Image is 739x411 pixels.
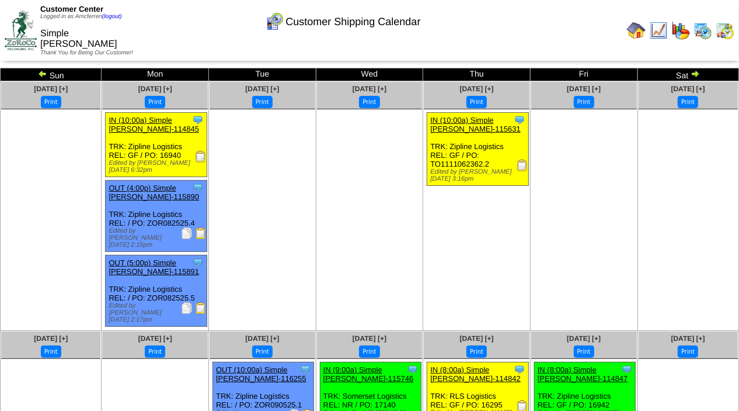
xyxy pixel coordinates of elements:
a: OUT (4:00p) Simple [PERSON_NAME]-115890 [109,184,199,201]
img: ZoRoCo_Logo(Green%26Foil)%20jpg.webp [5,11,37,50]
td: Wed [316,68,423,81]
img: graph.gif [671,21,690,40]
img: Receiving Document [195,151,207,163]
a: IN (10:00a) Simple [PERSON_NAME]-114845 [109,116,199,133]
button: Print [678,96,698,108]
button: Print [252,346,273,358]
img: arrowright.gif [691,69,700,78]
a: [DATE] [+] [353,334,386,343]
div: Edited by [PERSON_NAME] [DATE] 3:16pm [430,168,528,182]
button: Print [252,96,273,108]
img: Tooltip [192,257,204,268]
img: Packing Slip [181,302,193,314]
a: [DATE] [+] [34,85,68,93]
a: IN (10:00a) Simple [PERSON_NAME]-115631 [430,116,521,133]
a: (logout) [102,13,122,20]
div: Edited by [PERSON_NAME] [DATE] 6:32pm [109,160,206,174]
img: Bill of Lading [195,227,207,239]
div: TRK: Zipline Logistics REL: / PO: ZOR082525.5 [106,255,207,327]
div: TRK: Zipline Logistics REL: GF / PO: TO1111062362.2 [427,113,528,186]
div: Edited by [PERSON_NAME] [DATE] 2:17pm [109,302,206,323]
button: Print [574,346,594,358]
a: OUT (5:00p) Simple [PERSON_NAME]-115891 [109,258,199,276]
td: Sat [637,68,738,81]
button: Print [359,96,379,108]
span: Customer Shipping Calendar [285,16,420,28]
td: Fri [530,68,637,81]
button: Print [145,96,165,108]
a: [DATE] [+] [460,334,494,343]
img: home.gif [627,21,646,40]
a: [DATE] [+] [138,334,172,343]
img: Tooltip [407,364,419,375]
button: Print [574,96,594,108]
img: Packing Slip [181,227,193,239]
img: Tooltip [514,364,525,375]
button: Print [359,346,379,358]
a: [DATE] [+] [567,334,601,343]
button: Print [466,96,487,108]
a: [DATE] [+] [353,85,386,93]
a: [DATE] [+] [245,334,279,343]
a: [DATE] [+] [138,85,172,93]
a: IN (9:00a) Simple [PERSON_NAME]-115746 [323,365,414,383]
div: TRK: Zipline Logistics REL: / PO: ZOR082525.4 [106,181,207,252]
img: line_graph.gif [649,21,668,40]
span: Customer Center [40,5,103,13]
img: Tooltip [621,364,633,375]
img: Tooltip [192,114,204,126]
button: Print [466,346,487,358]
button: Print [41,96,61,108]
td: Tue [209,68,316,81]
a: [DATE] [+] [671,334,705,343]
img: Receiving Document [517,160,528,171]
img: Tooltip [192,182,204,194]
a: [DATE] [+] [34,334,68,343]
span: Simple [PERSON_NAME] [40,29,117,49]
img: Bill of Lading [195,302,207,314]
td: Thu [423,68,531,81]
img: calendarcustomer.gif [265,12,284,31]
span: Thank You for Being Our Customer! [40,50,133,56]
img: Tooltip [299,364,311,375]
img: arrowleft.gif [38,69,47,78]
a: IN (8:00a) Simple [PERSON_NAME]-114847 [538,365,628,383]
img: calendarinout.gif [716,21,734,40]
div: Edited by [PERSON_NAME] [DATE] 2:15pm [109,227,206,248]
a: [DATE] [+] [567,85,601,93]
a: [DATE] [+] [245,85,279,93]
button: Print [41,346,61,358]
a: IN (8:00a) Simple [PERSON_NAME]-114842 [430,365,521,383]
td: Mon [102,68,209,81]
button: Print [678,346,698,358]
a: [DATE] [+] [671,85,705,93]
div: TRK: Zipline Logistics REL: GF / PO: 16940 [106,113,207,177]
img: calendarprod.gif [693,21,712,40]
img: Tooltip [514,114,525,126]
a: OUT (10:00a) Simple [PERSON_NAME]-116255 [216,365,306,383]
button: Print [145,346,165,358]
span: Logged in as Amcferren [40,13,122,20]
td: Sun [1,68,102,81]
a: [DATE] [+] [460,85,494,93]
